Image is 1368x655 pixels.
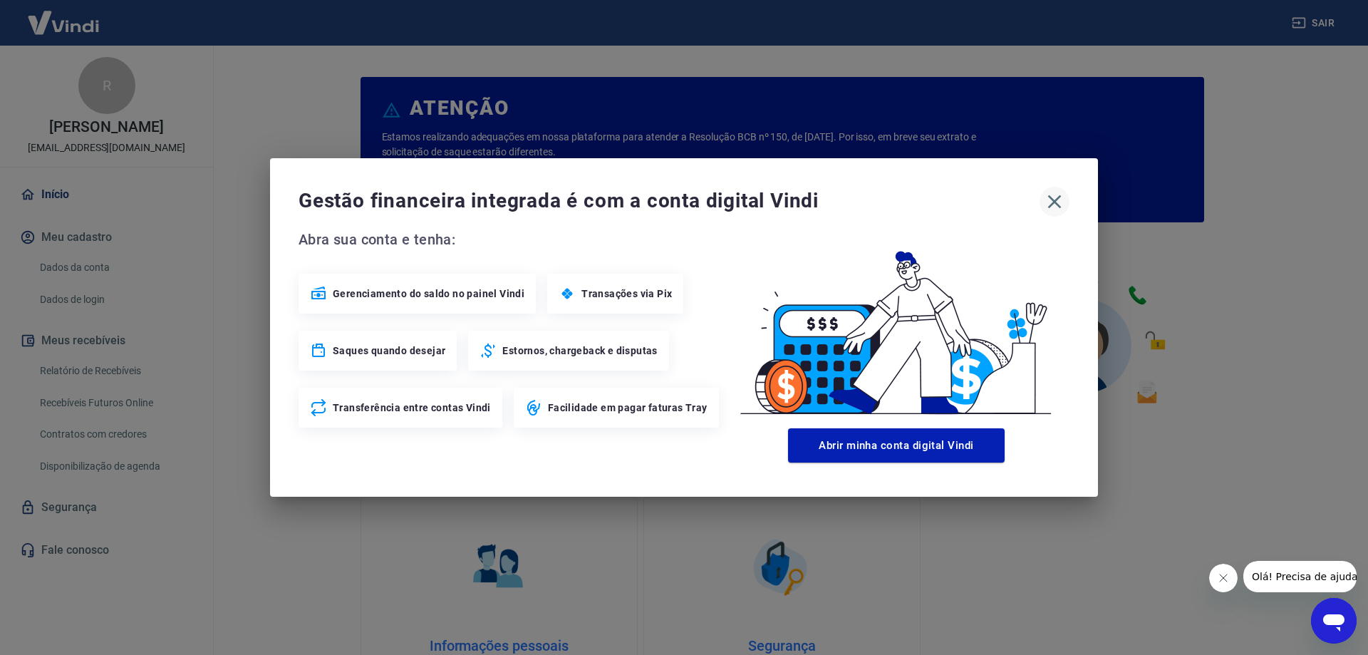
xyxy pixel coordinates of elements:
[333,344,445,358] span: Saques quando desejar
[9,10,120,21] span: Olá! Precisa de ajuda?
[333,287,524,301] span: Gerenciamento do saldo no painel Vindi
[723,228,1069,423] img: Good Billing
[581,287,672,301] span: Transações via Pix
[502,344,657,358] span: Estornos, chargeback e disputas
[333,401,491,415] span: Transferência entre contas Vindi
[299,187,1040,215] span: Gestão financeira integrada é com a conta digital Vindi
[548,401,708,415] span: Facilidade em pagar faturas Tray
[299,228,723,251] span: Abra sua conta e tenha:
[1243,561,1357,592] iframe: Mensagem da empresa
[788,428,1005,463] button: Abrir minha conta digital Vindi
[1311,598,1357,644] iframe: Botão para abrir a janela de mensagens
[1209,564,1238,592] iframe: Fechar mensagem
